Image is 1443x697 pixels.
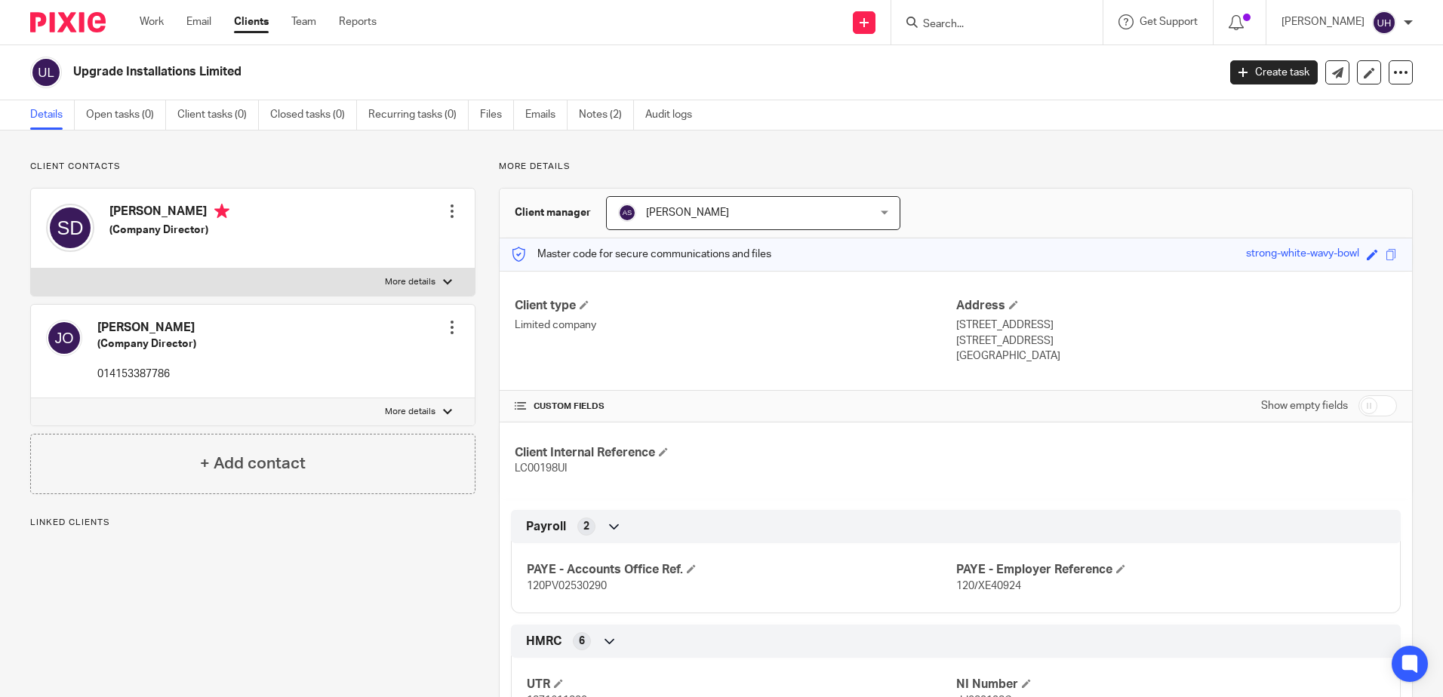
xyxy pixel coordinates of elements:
[97,320,196,336] h4: [PERSON_NAME]
[1261,398,1348,413] label: Show empty fields
[499,161,1413,173] p: More details
[515,318,955,333] p: Limited company
[1372,11,1396,35] img: svg%3E
[527,562,955,578] h4: PAYE - Accounts Office Ref.
[234,14,269,29] a: Clients
[515,298,955,314] h4: Client type
[30,12,106,32] img: Pixie
[646,207,729,218] span: [PERSON_NAME]
[579,100,634,130] a: Notes (2)
[214,204,229,219] i: Primary
[385,406,435,418] p: More details
[956,318,1397,333] p: [STREET_ADDRESS]
[956,298,1397,314] h4: Address
[618,204,636,222] img: svg%3E
[515,205,591,220] h3: Client manager
[527,677,955,692] h4: UTR
[525,100,568,130] a: Emails
[583,519,589,534] span: 2
[368,100,469,130] a: Recurring tasks (0)
[527,581,607,591] span: 120PV02530290
[1246,246,1359,263] div: strong-white-wavy-bowl
[515,445,955,461] h4: Client Internal Reference
[109,204,229,223] h4: [PERSON_NAME]
[177,100,259,130] a: Client tasks (0)
[86,100,166,130] a: Open tasks (0)
[385,276,435,288] p: More details
[186,14,211,29] a: Email
[956,677,1385,692] h4: NI Number
[46,204,94,252] img: svg%3E
[291,14,316,29] a: Team
[579,634,585,649] span: 6
[270,100,357,130] a: Closed tasks (0)
[109,223,229,238] h5: (Company Director)
[30,57,62,88] img: svg%3E
[1140,17,1198,27] span: Get Support
[30,161,475,173] p: Client contacts
[1281,14,1365,29] p: [PERSON_NAME]
[956,562,1385,578] h4: PAYE - Employer Reference
[97,336,196,352] h5: (Company Director)
[515,401,955,413] h4: CUSTOM FIELDS
[339,14,377,29] a: Reports
[515,463,567,474] span: LC00198UI
[30,100,75,130] a: Details
[30,517,475,529] p: Linked clients
[956,333,1397,348] p: [STREET_ADDRESS]
[526,519,566,535] span: Payroll
[200,452,306,475] h4: + Add contact
[956,581,1021,591] span: 120/XE40924
[956,348,1397,364] p: [GEOGRAPHIC_DATA]
[73,64,980,80] h2: Upgrade Installations Limited
[140,14,164,29] a: Work
[46,320,82,356] img: svg%3E
[1230,60,1318,84] a: Create task
[645,100,703,130] a: Audit logs
[511,247,771,262] p: Master code for secure communications and files
[480,100,514,130] a: Files
[97,367,196,382] p: 014153387786
[526,634,562,649] span: HMRC
[921,18,1057,32] input: Search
